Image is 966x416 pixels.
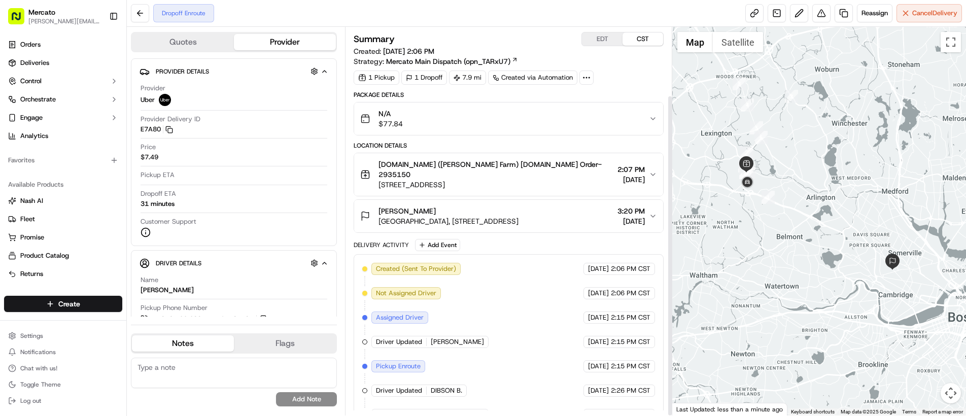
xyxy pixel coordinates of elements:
[234,335,336,352] button: Flags
[20,77,42,86] span: Control
[611,362,650,371] span: 2:15 PM CST
[20,251,69,260] span: Product Catalog
[611,289,650,298] span: 2:06 PM CST
[383,47,434,56] span: [DATE] 2:06 PM
[378,119,403,129] span: $77.84
[742,166,755,179] div: 11
[378,109,403,119] span: N/A
[20,380,61,389] span: Toggle Theme
[20,40,41,49] span: Orders
[141,170,175,180] span: Pickup ETA
[4,229,122,246] button: Promise
[159,94,171,106] img: uber-new-logo.jpeg
[488,71,577,85] a: Created via Automation
[58,299,80,309] span: Create
[739,166,752,179] div: 10
[415,239,460,251] button: Add Event
[386,56,518,66] a: Mercato Main Dispatch (opn_TARxU7)
[762,191,775,204] div: 1
[354,200,663,232] button: [PERSON_NAME][GEOGRAPHIC_DATA], [STREET_ADDRESS]3:20 PM[DATE]
[354,241,409,249] div: Delivery Activity
[4,211,122,227] button: Fleet
[354,153,663,196] button: [DOMAIN_NAME] ([PERSON_NAME] Farm) [DOMAIN_NAME] Order-2935150[STREET_ADDRESS]2:07 PM[DATE]
[20,364,57,372] span: Chat with us!
[754,131,768,144] div: 6
[151,315,253,324] span: +1 312 766 6835 ext. 95484137
[234,34,336,50] button: Provider
[841,409,896,414] span: Map data ©2025 Google
[20,269,43,279] span: Returns
[8,233,118,242] a: Promise
[677,32,713,52] button: Show street map
[588,337,609,346] span: [DATE]
[20,95,56,104] span: Orchestrate
[623,32,663,46] button: CST
[141,217,196,226] span: Customer Support
[617,206,645,216] span: 3:20 PM
[902,409,916,414] a: Terms (opens in new tab)
[28,17,101,25] span: [PERSON_NAME][EMAIL_ADDRESS][PERSON_NAME][DOMAIN_NAME]
[4,394,122,408] button: Log out
[4,37,122,53] a: Orders
[20,58,49,67] span: Deliveries
[4,110,122,126] button: Engage
[132,34,234,50] button: Quotes
[912,9,957,18] span: Cancel Delivery
[791,408,835,415] button: Keyboard shortcuts
[20,332,43,340] span: Settings
[582,32,623,46] button: EDT
[141,286,194,295] div: [PERSON_NAME]
[713,32,763,52] button: Show satellite imagery
[4,152,122,168] div: Favorites
[617,216,645,226] span: [DATE]
[750,121,763,134] div: 5
[8,251,118,260] a: Product Catalog
[4,193,122,209] button: Nash AI
[941,32,961,52] button: Toggle fullscreen view
[449,71,486,85] div: 7.9 mi
[141,189,176,198] span: Dropoff ETA
[4,361,122,375] button: Chat with us!
[378,216,519,226] span: [GEOGRAPHIC_DATA], [STREET_ADDRESS]
[8,269,118,279] a: Returns
[141,115,200,124] span: Provider Delivery ID
[20,131,48,141] span: Analytics
[588,289,609,298] span: [DATE]
[156,259,201,267] span: Driver Details
[28,7,55,17] button: Mercato
[4,345,122,359] button: Notifications
[4,248,122,264] button: Product Catalog
[20,113,43,122] span: Engage
[354,46,434,56] span: Created:
[140,63,328,80] button: Provider Details
[141,125,173,134] button: E7A80
[20,348,56,356] span: Notifications
[378,180,613,190] span: [STREET_ADDRESS]
[741,98,754,112] div: 4
[675,402,708,415] a: Open this area in Google Maps (opens a new window)
[354,34,395,44] h3: Summary
[611,386,650,395] span: 2:26 PM CST
[376,313,424,322] span: Assigned Driver
[141,314,270,325] a: +1 312 766 6835 ext. 95484137
[733,77,746,90] div: 3
[354,102,663,135] button: N/A$77.84
[376,289,436,298] span: Not Assigned Driver
[376,386,422,395] span: Driver Updated
[132,335,234,352] button: Notes
[20,215,35,224] span: Fleet
[617,175,645,185] span: [DATE]
[376,362,421,371] span: Pickup Enroute
[588,386,609,395] span: [DATE]
[588,264,609,273] span: [DATE]
[672,403,787,415] div: Last Updated: less than a minute ago
[401,71,447,85] div: 1 Dropoff
[4,4,105,28] button: Mercato[PERSON_NAME][EMAIL_ADDRESS][PERSON_NAME][DOMAIN_NAME]
[941,383,961,403] button: Map camera controls
[922,409,963,414] a: Report a map error
[354,91,664,99] div: Package Details
[141,95,155,105] span: Uber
